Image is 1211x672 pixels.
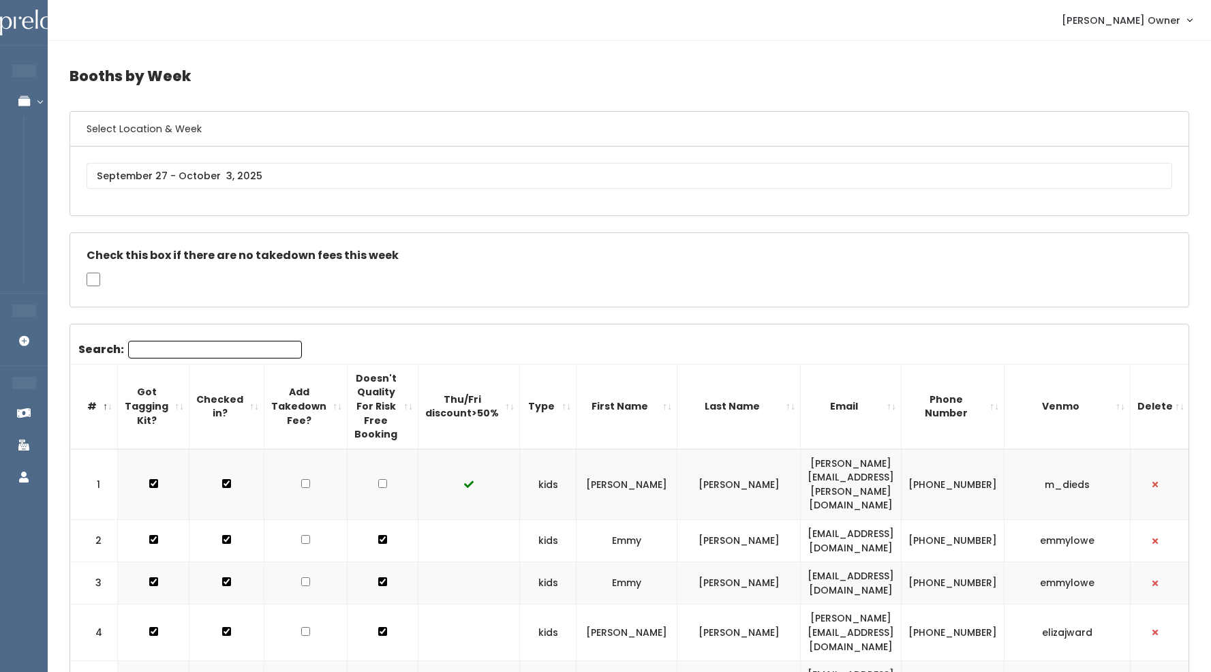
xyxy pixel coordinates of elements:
[577,520,677,562] td: Emmy
[1005,562,1131,605] td: emmylowe
[677,364,801,448] th: Last Name: activate to sort column ascending
[70,57,1189,95] h4: Booths by Week
[78,341,302,358] label: Search:
[677,449,801,520] td: [PERSON_NAME]
[70,449,118,520] td: 1
[801,364,902,448] th: Email: activate to sort column ascending
[264,364,348,448] th: Add Takedown Fee?: activate to sort column ascending
[87,249,1172,262] h5: Check this box if there are no takedown fees this week
[1131,364,1190,448] th: Delete: activate to sort column ascending
[70,605,118,661] td: 4
[118,364,189,448] th: Got Tagging Kit?: activate to sort column ascending
[801,520,902,562] td: [EMAIL_ADDRESS][DOMAIN_NAME]
[902,605,1005,661] td: [PHONE_NUMBER]
[70,520,118,562] td: 2
[1062,13,1180,28] span: [PERSON_NAME] Owner
[1005,449,1131,520] td: m_dieds
[128,341,302,358] input: Search:
[801,449,902,520] td: [PERSON_NAME][EMAIL_ADDRESS][PERSON_NAME][DOMAIN_NAME]
[189,364,264,448] th: Checked in?: activate to sort column ascending
[902,364,1005,448] th: Phone Number: activate to sort column ascending
[577,364,677,448] th: First Name: activate to sort column ascending
[1005,605,1131,661] td: elizajward
[677,605,801,661] td: [PERSON_NAME]
[577,449,677,520] td: [PERSON_NAME]
[577,562,677,605] td: Emmy
[902,562,1005,605] td: [PHONE_NUMBER]
[520,605,577,661] td: kids
[1005,364,1131,448] th: Venmo: activate to sort column ascending
[348,364,418,448] th: Doesn't Quality For Risk Free Booking : activate to sort column ascending
[1048,5,1206,35] a: [PERSON_NAME] Owner
[520,449,577,520] td: kids
[87,163,1172,189] input: September 27 - October 3, 2025
[801,562,902,605] td: [EMAIL_ADDRESS][DOMAIN_NAME]
[801,605,902,661] td: [PERSON_NAME][EMAIL_ADDRESS][DOMAIN_NAME]
[70,112,1189,147] h6: Select Location & Week
[520,562,577,605] td: kids
[902,520,1005,562] td: [PHONE_NUMBER]
[577,605,677,661] td: [PERSON_NAME]
[902,449,1005,520] td: [PHONE_NUMBER]
[677,562,801,605] td: [PERSON_NAME]
[520,520,577,562] td: kids
[70,562,118,605] td: 3
[1005,520,1131,562] td: emmylowe
[520,364,577,448] th: Type: activate to sort column ascending
[418,364,520,448] th: Thu/Fri discount&gt;50%: activate to sort column ascending
[677,520,801,562] td: [PERSON_NAME]
[70,364,118,448] th: #: activate to sort column descending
